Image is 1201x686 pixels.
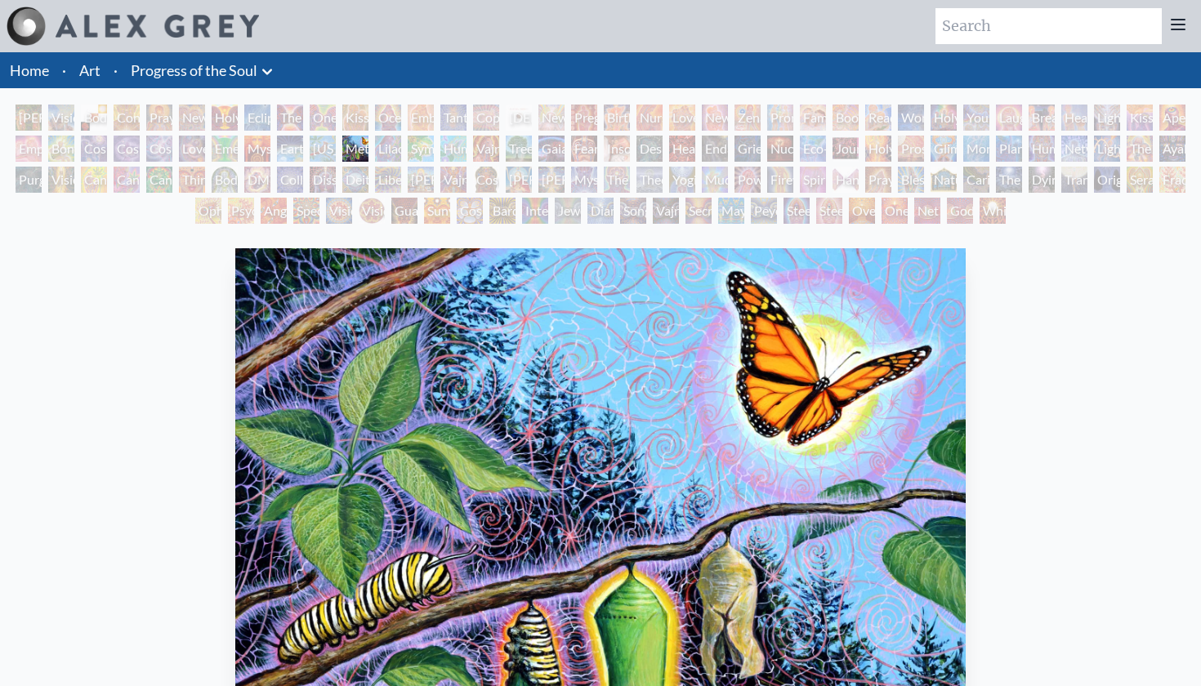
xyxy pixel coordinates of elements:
div: Nature of Mind [931,167,957,193]
div: Monochord [963,136,989,162]
div: Dying [1029,167,1055,193]
div: New Family [702,105,728,131]
div: [PERSON_NAME] [408,167,434,193]
div: Deities & Demons Drinking from the Milky Pool [342,167,368,193]
div: Transfiguration [1061,167,1087,193]
div: Copulating [473,105,499,131]
div: Cannabacchus [146,167,172,193]
div: [US_STATE] Song [310,136,336,162]
div: Endarkenment [702,136,728,162]
div: Breathing [1029,105,1055,131]
div: Holy Fire [865,136,891,162]
div: Lightworker [1094,136,1120,162]
div: Yogi & the Möbius Sphere [669,167,695,193]
div: Fear [571,136,597,162]
div: Headache [669,136,695,162]
div: Original Face [1094,167,1120,193]
div: Holy Family [931,105,957,131]
div: Zena Lotus [734,105,761,131]
div: Vajra Being [653,198,679,224]
div: Empowerment [16,136,42,162]
div: Dissectional Art for Tool's Lateralus CD [310,167,336,193]
div: Blessing Hand [898,167,924,193]
div: Body/Mind as a Vibratory Field of Energy [212,167,238,193]
div: Nuclear Crucifixion [767,136,793,162]
div: One [882,198,908,224]
div: Vision [PERSON_NAME] [359,198,385,224]
div: [PERSON_NAME] & Eve [16,105,42,131]
div: Sunyata [424,198,450,224]
div: Cannabis Mudra [81,167,107,193]
div: Gaia [538,136,565,162]
div: Secret Writing Being [685,198,712,224]
div: Aperture [1159,105,1185,131]
div: Despair [636,136,663,162]
div: Guardian of Infinite Vision [391,198,417,224]
div: Firewalking [767,167,793,193]
div: Metamorphosis [342,136,368,162]
div: Hands that See [833,167,859,193]
div: The Seer [604,167,630,193]
div: Spectral Lotus [293,198,319,224]
div: Young & Old [963,105,989,131]
div: Ayahuasca Visitation [1159,136,1185,162]
div: Nursing [636,105,663,131]
div: The Soul Finds It's Way [996,167,1022,193]
div: Promise [767,105,793,131]
div: Tree & Person [506,136,532,162]
div: Planetary Prayers [996,136,1022,162]
div: Mysteriosa 2 [244,136,270,162]
div: Emerald Grail [212,136,238,162]
div: Power to the Peaceful [734,167,761,193]
div: Interbeing [522,198,548,224]
div: New Man New Woman [179,105,205,131]
div: Psychomicrograph of a Fractal Paisley Cherub Feather Tip [228,198,254,224]
div: Cosmic Artist [114,136,140,162]
div: Cosmic Elf [457,198,483,224]
div: Family [800,105,826,131]
div: Reading [865,105,891,131]
div: Steeplehead 1 [784,198,810,224]
li: · [107,52,124,88]
div: Bardo Being [489,198,516,224]
div: Spirit Animates the Flesh [800,167,826,193]
div: Third Eye Tears of Joy [179,167,205,193]
div: Liberation Through Seeing [375,167,401,193]
div: Mystic Eye [571,167,597,193]
div: Eclipse [244,105,270,131]
div: Fractal Eyes [1159,167,1185,193]
div: Ophanic Eyelash [195,198,221,224]
div: Steeplehead 2 [816,198,842,224]
div: Grieving [734,136,761,162]
div: Newborn [538,105,565,131]
div: Tantra [440,105,467,131]
div: The Shulgins and their Alchemical Angels [1127,136,1153,162]
div: Vision Tree [48,167,74,193]
div: Collective Vision [277,167,303,193]
div: Oversoul [849,198,875,224]
div: Vision Crystal [326,198,352,224]
div: Cosmic Lovers [146,136,172,162]
div: Mayan Being [718,198,744,224]
div: Lightweaver [1094,105,1120,131]
div: Body, Mind, Spirit [81,105,107,131]
div: Eco-Atlas [800,136,826,162]
div: Bond [48,136,74,162]
div: Boo-boo [833,105,859,131]
div: Lilacs [375,136,401,162]
div: The Kiss [277,105,303,131]
div: Song of Vajra Being [620,198,646,224]
div: Laughing Man [996,105,1022,131]
div: Diamond Being [587,198,614,224]
div: Kiss of the [MEDICAL_DATA] [1127,105,1153,131]
div: [PERSON_NAME] [506,167,532,193]
div: Insomnia [604,136,630,162]
div: DMT - The Spirit Molecule [244,167,270,193]
div: Vajra Guru [440,167,467,193]
div: Purging [16,167,42,193]
div: Symbiosis: Gall Wasp & Oak Tree [408,136,434,162]
div: White Light [980,198,1006,224]
div: Healing [1061,105,1087,131]
div: Earth Energies [277,136,303,162]
div: Kissing [342,105,368,131]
